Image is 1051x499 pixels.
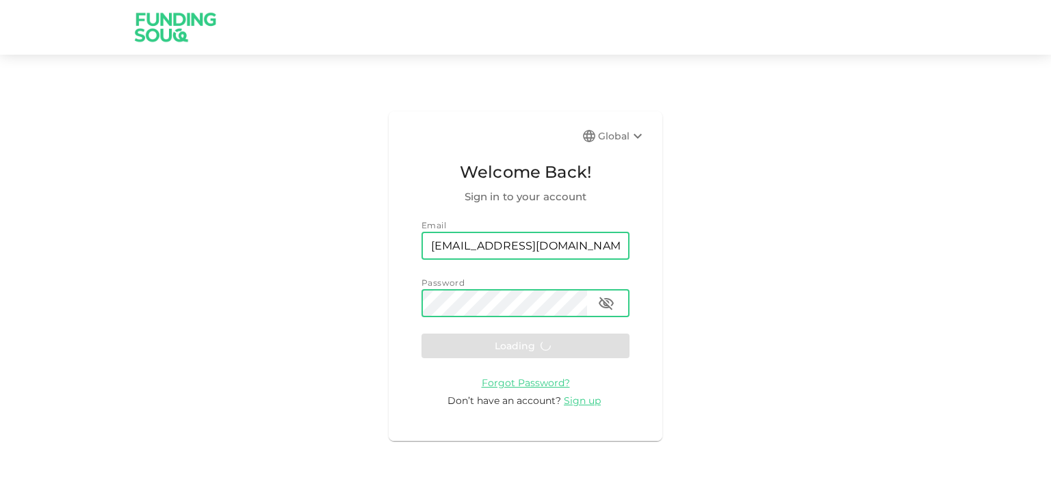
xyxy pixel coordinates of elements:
input: email [421,232,630,260]
span: Password [421,278,465,288]
input: password [421,290,587,317]
span: Sign in to your account [421,189,630,205]
span: Forgot Password? [482,377,570,389]
span: Don’t have an account? [447,394,561,407]
span: Sign up [564,394,601,407]
a: Forgot Password? [482,376,570,389]
span: Welcome Back! [421,159,630,185]
span: Email [421,220,446,230]
div: Global [598,128,646,144]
